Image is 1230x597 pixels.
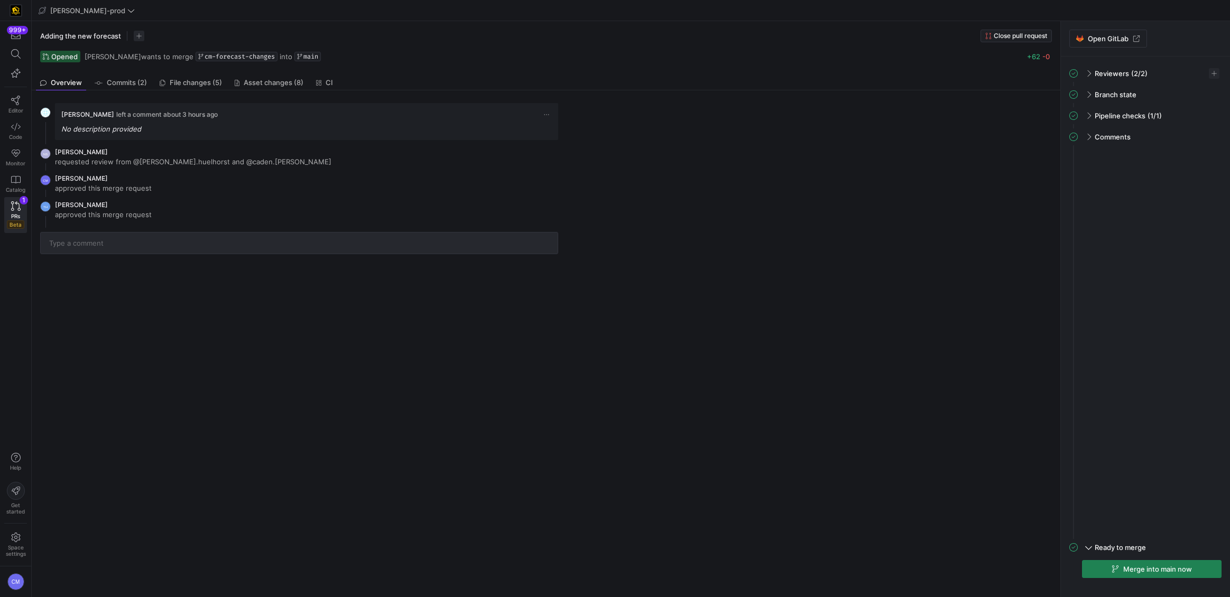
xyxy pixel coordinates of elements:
span: Overview [51,79,82,86]
span: into [280,52,292,61]
span: PRs [11,213,20,219]
span: Close pull request [994,32,1047,40]
span: Get started [6,502,25,515]
span: Space settings [6,544,26,557]
span: Ready to merge [1095,543,1146,552]
span: Reviewers [1095,69,1129,78]
span: [PERSON_NAME] [55,201,108,209]
div: TH [40,201,51,212]
span: Open GitLab [1088,34,1129,43]
a: https://storage.googleapis.com/y42-prod-data-exchange/images/uAsz27BndGEK0hZWDFeOjoxA7jCwgK9jE472... [4,2,27,20]
p: approved this merge request [55,183,152,193]
span: Comments [1095,133,1131,141]
span: [PERSON_NAME] [85,52,141,61]
a: Code [4,118,27,144]
a: Open GitLab [1069,30,1147,48]
span: (2/2) [1131,69,1148,78]
mat-expansion-panel-header: Branch state [1069,86,1222,103]
div: CM [40,175,51,185]
a: main [294,52,321,61]
span: cm-forecast-changes [205,53,275,60]
span: Code [9,134,22,140]
span: [PERSON_NAME]-prod [50,6,125,15]
span: Catalog [6,186,25,193]
span: Branch state [1095,90,1136,99]
span: main [303,53,318,60]
span: CI [326,79,333,86]
span: File changes (5) [170,79,222,86]
button: Close pull request [981,30,1052,42]
span: wants to merge [85,52,193,61]
button: 999+ [4,25,27,44]
span: (1/1) [1148,111,1162,120]
span: [PERSON_NAME] [55,148,108,156]
span: +62 [1027,52,1040,61]
span: Monitor [6,160,25,166]
p: requested review from @[PERSON_NAME].huelhorst and @caden.[PERSON_NAME] [55,157,331,166]
mat-expansion-panel-header: Comments [1069,128,1222,145]
span: Editor [8,107,23,114]
span: Asset changes (8) [244,79,303,86]
em: No description provided [61,125,141,133]
span: [PERSON_NAME] [61,110,114,118]
span: -0 [1042,52,1050,61]
span: Beta [7,220,24,229]
span: Pipeline checks [1095,111,1145,120]
a: Spacesettings [4,528,27,562]
div: 999+ [7,26,28,34]
button: [PERSON_NAME]-prod [36,4,137,17]
span: [PERSON_NAME] [55,174,108,182]
a: PRsBeta1 [4,197,27,233]
span: about 3 hours ago [163,110,218,118]
div: Ready to merge [1069,560,1222,589]
img: https://storage.googleapis.com/y42-prod-data-exchange/images/uAsz27BndGEK0hZWDFeOjoxA7jCwgK9jE472... [11,5,21,16]
a: Catalog [4,171,27,197]
span: Commits (2) [107,79,147,86]
input: Type a comment [49,239,549,247]
mat-expansion-panel-header: Ready to merge [1069,539,1222,556]
p: approved this merge request [55,210,152,219]
div: CM [7,573,24,590]
span: Merge into main now [1123,565,1192,573]
div: NS [40,148,51,159]
mat-expansion-panel-header: Reviewers(2/2) [1069,65,1222,82]
a: cm-forecast-changes [196,52,278,61]
img: https://secure.gravatar.com/avatar/93624b85cfb6a0d6831f1d6e8dbf2768734b96aa2308d2c902a4aae71f619b... [40,107,51,118]
span: left a comment [116,111,161,118]
div: 1 [20,196,28,204]
span: Opened [51,52,78,61]
a: Monitor [4,144,27,171]
button: Getstarted [4,478,27,519]
button: Merge into main now [1082,560,1222,578]
span: Help [9,464,22,471]
a: Editor [4,91,27,118]
button: CM [4,571,27,593]
mat-expansion-panel-header: Pipeline checks(1/1) [1069,107,1222,124]
button: Help [4,448,27,475]
span: Adding the new forecast [40,32,121,40]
